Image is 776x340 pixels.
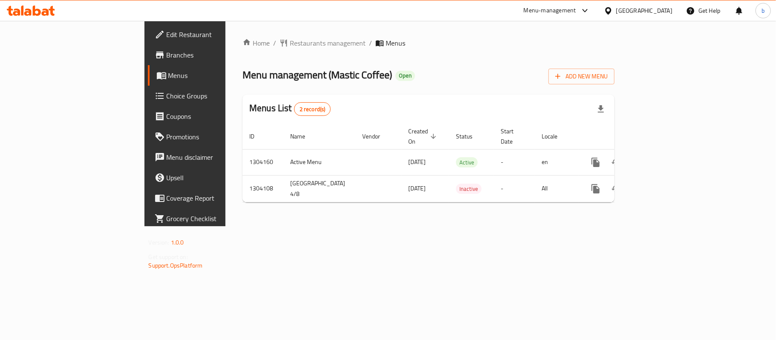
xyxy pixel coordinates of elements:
[283,175,355,202] td: [GEOGRAPHIC_DATA] 4/8
[579,124,674,150] th: Actions
[408,156,426,167] span: [DATE]
[456,158,478,167] span: Active
[548,69,614,84] button: Add New Menu
[606,179,626,199] button: Change Status
[249,131,265,141] span: ID
[586,152,606,173] button: more
[591,99,611,119] div: Export file
[148,127,274,147] a: Promotions
[149,237,170,248] span: Version:
[273,38,276,48] li: /
[167,91,267,101] span: Choice Groups
[616,6,672,15] div: [GEOGRAPHIC_DATA]
[280,38,366,48] a: Restaurants management
[148,86,274,106] a: Choice Groups
[395,71,415,81] div: Open
[148,208,274,229] a: Grocery Checklist
[535,175,579,202] td: All
[171,237,184,248] span: 1.0.0
[148,167,274,188] a: Upsell
[167,213,267,224] span: Grocery Checklist
[242,124,674,202] table: enhanced table
[167,50,267,60] span: Branches
[149,260,203,271] a: Support.OpsPlatform
[606,152,626,173] button: Change Status
[294,105,331,113] span: 2 record(s)
[242,65,392,84] span: Menu management ( Mastic Coffee )
[494,149,535,175] td: -
[249,102,331,116] h2: Menus List
[586,179,606,199] button: more
[290,38,366,48] span: Restaurants management
[148,65,274,86] a: Menus
[494,175,535,202] td: -
[167,29,267,40] span: Edit Restaurant
[167,132,267,142] span: Promotions
[456,131,484,141] span: Status
[168,70,267,81] span: Menus
[456,184,482,194] span: Inactive
[283,149,355,175] td: Active Menu
[524,6,576,16] div: Menu-management
[167,111,267,121] span: Coupons
[362,131,391,141] span: Vendor
[148,188,274,208] a: Coverage Report
[542,131,568,141] span: Locale
[148,24,274,45] a: Edit Restaurant
[148,106,274,127] a: Coupons
[408,126,439,147] span: Created On
[149,251,188,262] span: Get support on:
[148,45,274,65] a: Branches
[167,173,267,183] span: Upsell
[395,72,415,79] span: Open
[148,147,274,167] a: Menu disclaimer
[242,38,614,48] nav: breadcrumb
[535,149,579,175] td: en
[408,183,426,194] span: [DATE]
[369,38,372,48] li: /
[167,152,267,162] span: Menu disclaimer
[167,193,267,203] span: Coverage Report
[456,157,478,167] div: Active
[294,102,331,116] div: Total records count
[386,38,405,48] span: Menus
[762,6,764,15] span: b
[501,126,525,147] span: Start Date
[290,131,316,141] span: Name
[555,71,608,82] span: Add New Menu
